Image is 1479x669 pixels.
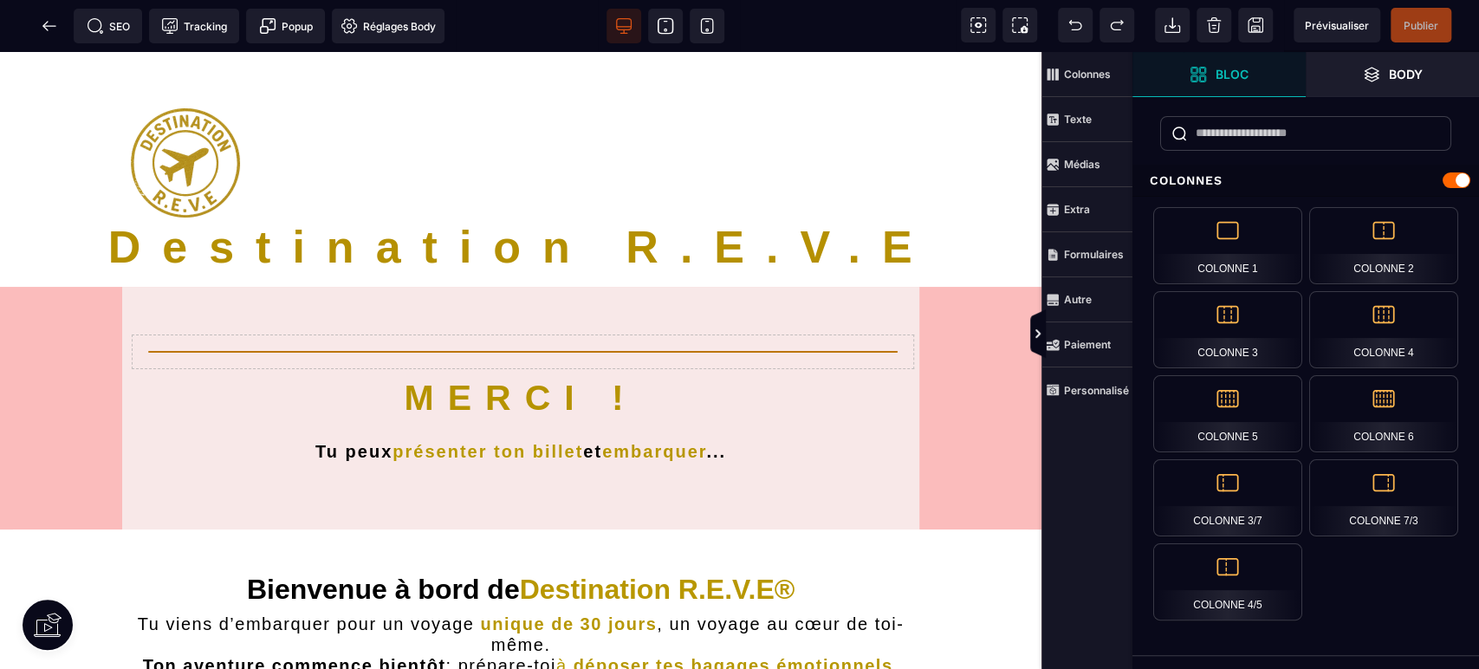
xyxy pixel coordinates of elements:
[1306,52,1479,97] span: Ouvrir les calques
[246,9,325,43] span: Créer une alerte modale
[1309,459,1458,536] div: Colonne 7/3
[1153,543,1302,620] div: Colonne 4/5
[148,374,893,412] h2: Tu peux et ...
[1153,207,1302,284] div: Colonne 1
[1309,291,1458,368] div: Colonne 4
[1309,375,1458,452] div: Colonne 6
[1404,19,1438,32] span: Publier
[1389,68,1423,81] strong: Body
[648,9,683,43] span: Voir tablette
[1041,142,1132,187] span: Médias
[131,56,240,166] img: 6bc32b15c6a1abf2dae384077174aadc_LOGOT15p.png
[1132,309,1150,360] span: Afficher les vues
[1064,203,1090,216] strong: Extra
[149,9,239,43] span: Code de suivi
[1064,68,1111,81] strong: Colonnes
[961,8,996,42] span: Voir les composants
[1155,8,1190,42] span: Importer
[1002,8,1037,42] span: Capture d'écran
[690,9,724,43] span: Voir mobile
[1058,8,1093,42] span: Défaire
[1041,232,1132,277] span: Formulaires
[1153,459,1302,536] div: Colonne 3/7
[74,9,142,43] span: Métadata SEO
[1064,384,1129,397] strong: Personnalisé
[1064,158,1100,171] strong: Médias
[1294,8,1380,42] span: Aperçu
[1041,187,1132,232] span: Extra
[1305,19,1369,32] span: Prévisualiser
[1041,97,1132,142] span: Texte
[1132,52,1306,97] span: Ouvrir les blocs
[1153,375,1302,452] div: Colonne 5
[122,562,919,666] h2: Tu viens d’embarquer pour un voyage , un voyage au cœur de toi-même. : prépare-toi et , plus légè...
[1064,248,1124,261] strong: Formulaires
[259,17,313,35] span: Popup
[607,9,641,43] span: Voir bureau
[1132,165,1479,197] div: Colonnes
[1041,322,1132,367] span: Paiement
[1041,277,1132,322] span: Autre
[87,17,130,35] span: SEO
[1309,207,1458,284] div: Colonne 2
[332,9,444,43] span: Favicon
[161,17,227,35] span: Tracking
[1064,293,1092,306] strong: Autre
[1391,8,1451,42] span: Enregistrer le contenu
[341,17,436,35] span: Réglages Body
[1041,367,1132,412] span: Personnalisé
[1064,338,1111,351] strong: Paiement
[1041,52,1132,97] span: Colonnes
[1153,291,1302,368] div: Colonne 3
[143,604,446,623] b: Ton aventure commence bientôt
[1064,113,1092,126] strong: Texte
[1197,8,1231,42] span: Nettoyage
[1216,68,1249,81] strong: Bloc
[1100,8,1134,42] span: Rétablir
[1238,8,1273,42] span: Enregistrer
[32,9,67,43] span: Retour
[122,521,919,561] h1: Bienvenue à bord de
